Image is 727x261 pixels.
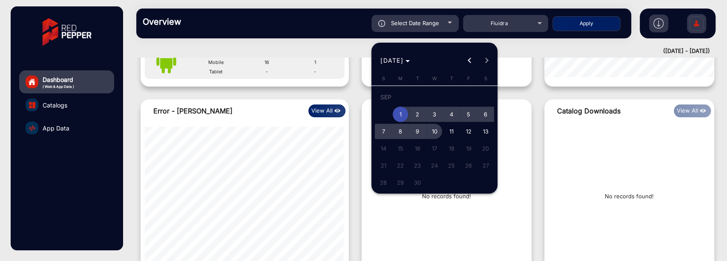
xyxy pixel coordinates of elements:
span: 29 [393,175,408,190]
span: 20 [478,141,493,156]
span: 5 [461,107,476,122]
span: [DATE] [380,57,403,64]
button: September 30, 2025 [409,174,426,191]
span: 19 [461,141,476,156]
button: September 14, 2025 [375,140,392,157]
span: 22 [393,158,408,173]
button: September 27, 2025 [477,157,494,174]
span: 1 [393,107,408,122]
span: 13 [478,124,493,139]
button: September 23, 2025 [409,157,426,174]
span: 9 [410,124,425,139]
button: September 28, 2025 [375,174,392,191]
span: 23 [410,158,425,173]
span: 2 [410,107,425,122]
span: 16 [410,141,425,156]
span: 26 [461,158,476,173]
button: September 15, 2025 [392,140,409,157]
button: September 26, 2025 [460,157,477,174]
span: T [416,75,419,81]
span: 14 [376,141,391,156]
button: September 18, 2025 [443,140,460,157]
span: 10 [427,124,442,139]
span: T [450,75,453,81]
span: 17 [427,141,442,156]
span: S [484,75,487,81]
button: September 16, 2025 [409,140,426,157]
span: S [382,75,385,81]
button: September 8, 2025 [392,123,409,140]
span: 4 [444,107,459,122]
span: 15 [393,141,408,156]
button: September 11, 2025 [443,123,460,140]
span: 28 [376,175,391,190]
span: 6 [478,107,493,122]
span: 24 [427,158,442,173]
span: 25 [444,158,459,173]
button: September 4, 2025 [443,106,460,123]
button: September 6, 2025 [477,106,494,123]
span: 27 [478,158,493,173]
td: SEP [375,89,494,106]
span: 21 [376,158,391,173]
button: September 2, 2025 [409,106,426,123]
span: 30 [410,175,425,190]
span: 7 [376,124,391,139]
button: September 13, 2025 [477,123,494,140]
span: M [398,75,402,81]
button: September 24, 2025 [426,157,443,174]
span: W [432,75,437,81]
button: September 1, 2025 [392,106,409,123]
button: September 29, 2025 [392,174,409,191]
button: September 7, 2025 [375,123,392,140]
span: 18 [444,141,459,156]
button: September 21, 2025 [375,157,392,174]
button: September 12, 2025 [460,123,477,140]
button: September 3, 2025 [426,106,443,123]
span: 11 [444,124,459,139]
button: September 17, 2025 [426,140,443,157]
button: September 20, 2025 [477,140,494,157]
button: September 22, 2025 [392,157,409,174]
span: 12 [461,124,476,139]
span: F [467,75,470,81]
button: September 10, 2025 [426,123,443,140]
button: September 9, 2025 [409,123,426,140]
button: September 25, 2025 [443,157,460,174]
span: 8 [393,124,408,139]
button: Choose month and year [377,53,413,68]
button: September 5, 2025 [460,106,477,123]
span: 3 [427,107,442,122]
button: September 19, 2025 [460,140,477,157]
button: Previous month [461,52,478,69]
